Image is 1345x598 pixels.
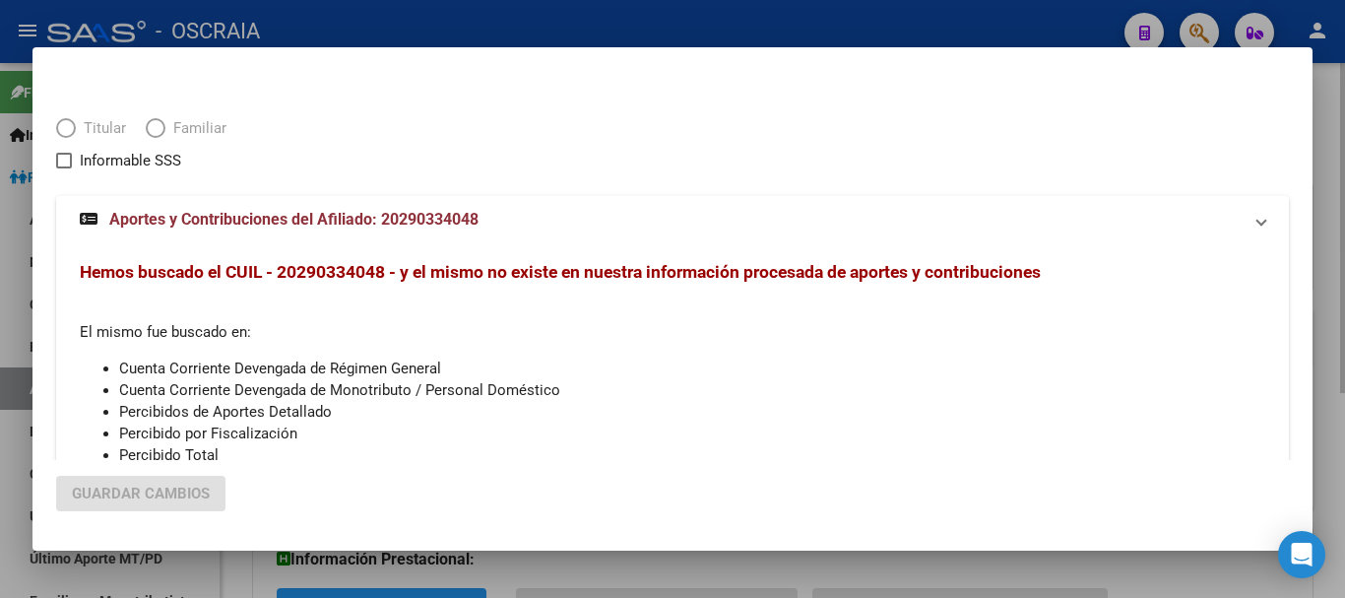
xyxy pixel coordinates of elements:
[56,243,1289,585] div: Aportes y Contribuciones del Afiliado: 20290334048
[1278,531,1325,578] div: Open Intercom Messenger
[119,423,1265,444] li: Percibido por Fiscalización
[80,262,1041,282] span: Hemos buscado el CUIL - 20290334048 - y el mismo no existe en nuestra información procesada de ap...
[72,485,210,502] span: Guardar Cambios
[56,123,246,141] mat-radio-group: Elija una opción
[80,261,1265,554] div: El mismo fue buscado en:
[109,210,479,229] span: Aportes y Contribuciones del Afiliado: 20290334048
[56,196,1289,243] mat-expansion-panel-header: Aportes y Contribuciones del Afiliado: 20290334048
[165,117,226,140] span: Familiar
[76,117,126,140] span: Titular
[119,444,1265,466] li: Percibido Total
[119,358,1265,379] li: Cuenta Corriente Devengada de Régimen General
[119,401,1265,423] li: Percibidos de Aportes Detallado
[56,476,225,511] button: Guardar Cambios
[119,379,1265,401] li: Cuenta Corriente Devengada de Monotributo / Personal Doméstico
[80,149,181,172] span: Informable SSS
